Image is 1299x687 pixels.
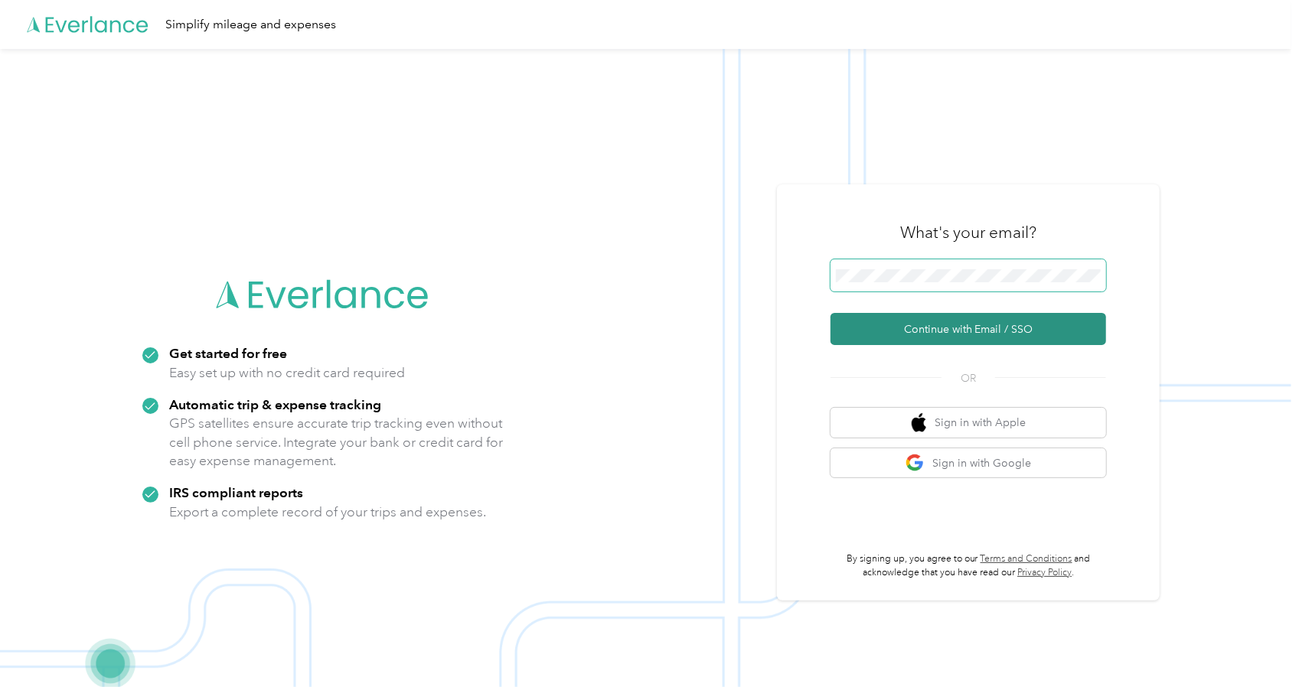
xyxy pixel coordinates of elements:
[981,553,1072,565] a: Terms and Conditions
[169,484,303,500] strong: IRS compliant reports
[831,448,1106,478] button: google logoSign in with Google
[831,313,1106,345] button: Continue with Email / SSO
[1017,567,1072,578] a: Privacy Policy
[165,15,336,34] div: Simplify mileage and expenses
[906,454,925,473] img: google logo
[169,414,504,470] p: GPS satellites ensure accurate trip tracking even without cell phone service. Integrate your bank...
[169,503,486,522] p: Export a complete record of your trips and expenses.
[900,222,1036,243] h3: What's your email?
[831,552,1106,579] p: By signing up, you agree to our and acknowledge that you have read our .
[169,396,381,412] strong: Automatic trip & expense tracking
[169,345,287,361] strong: Get started for free
[942,370,995,386] span: OR
[912,413,927,432] img: apple logo
[831,408,1106,438] button: apple logoSign in with Apple
[169,363,405,383] p: Easy set up with no credit card required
